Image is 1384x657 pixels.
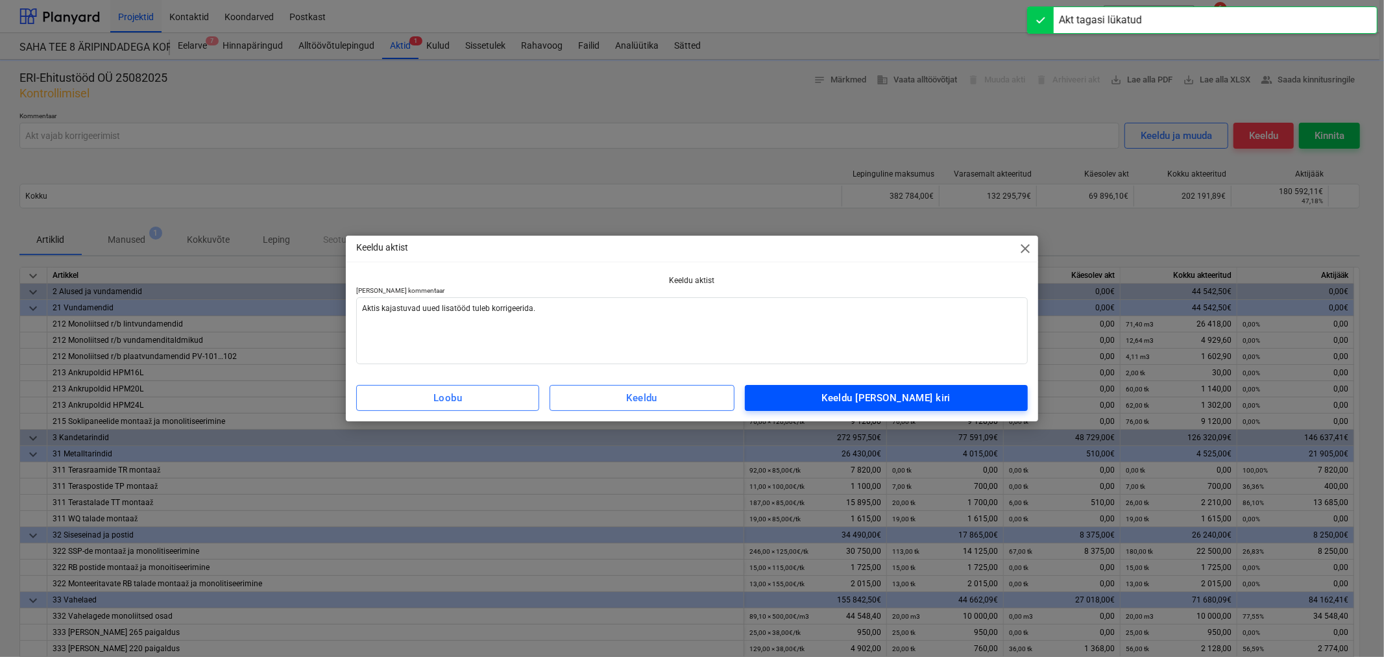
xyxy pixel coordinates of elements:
div: Keeldu [626,390,657,406]
textarea: Aktis kajastuvad uued lisatööd tuleb korrigeerida. [356,297,1028,364]
div: Keeldu [PERSON_NAME] kiri [821,390,951,406]
p: [PERSON_NAME] kommentaar [356,286,1028,297]
div: Akt tagasi lükatud [1059,12,1142,28]
button: Loobu [356,385,539,411]
div: Loobu [433,390,462,406]
p: Keeldu aktist [356,241,408,254]
button: Keeldu [PERSON_NAME] kiri [745,385,1028,411]
button: Keeldu [550,385,734,411]
p: Keeldu aktist [356,275,1028,286]
iframe: Chat Widget [1319,595,1384,657]
span: close [1017,241,1033,256]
